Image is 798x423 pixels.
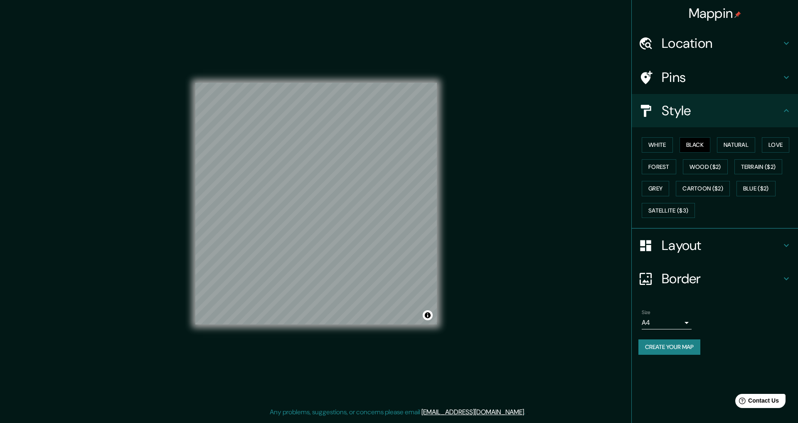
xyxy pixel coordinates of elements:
[689,5,741,22] h4: Mappin
[662,102,781,119] h4: Style
[662,270,781,287] h4: Border
[642,309,650,316] label: Size
[724,391,789,414] iframe: Help widget launcher
[632,229,798,262] div: Layout
[525,407,527,417] div: .
[527,407,528,417] div: .
[680,137,711,153] button: Black
[632,61,798,94] div: Pins
[676,181,730,196] button: Cartoon ($2)
[270,407,525,417] p: Any problems, suggestions, or concerns please email .
[736,181,776,196] button: Blue ($2)
[642,137,673,153] button: White
[662,237,781,254] h4: Layout
[421,408,524,416] a: [EMAIL_ADDRESS][DOMAIN_NAME]
[632,27,798,60] div: Location
[717,137,755,153] button: Natural
[662,35,781,52] h4: Location
[632,94,798,127] div: Style
[642,316,692,329] div: A4
[632,262,798,295] div: Border
[734,11,741,18] img: pin-icon.png
[642,181,669,196] button: Grey
[423,310,433,320] button: Toggle attribution
[683,159,728,175] button: Wood ($2)
[642,203,695,218] button: Satellite ($3)
[642,159,676,175] button: Forest
[734,159,783,175] button: Terrain ($2)
[638,339,700,355] button: Create your map
[195,83,437,324] canvas: Map
[662,69,781,86] h4: Pins
[762,137,789,153] button: Love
